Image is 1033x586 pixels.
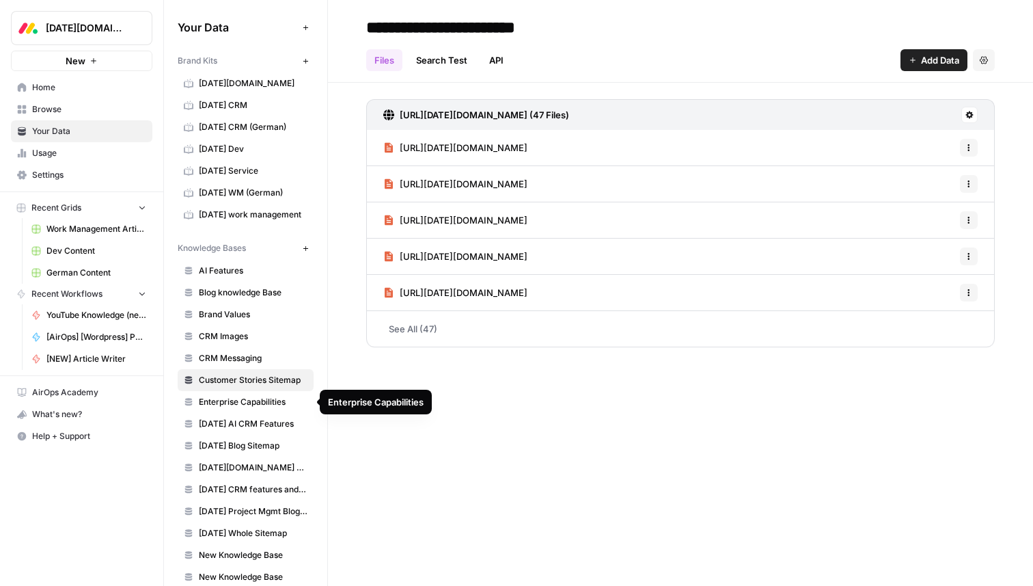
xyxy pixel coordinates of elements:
[32,386,146,399] span: AirOps Academy
[178,369,314,391] a: Customer Stories Sitemap
[25,262,152,284] a: German Content
[178,242,246,254] span: Knowledge Bases
[199,396,307,408] span: Enterprise Capabilities
[178,325,314,347] a: CRM Images
[199,99,307,111] span: [DATE] CRM
[199,77,307,90] span: [DATE][DOMAIN_NAME]
[199,165,307,177] span: [DATE] Service
[199,549,307,561] span: New Knowledge Base
[199,209,307,221] span: [DATE] work management
[12,404,152,425] div: What's new?
[400,141,527,155] span: [URL][DATE][DOMAIN_NAME]
[383,275,527,310] a: [URL][DATE][DOMAIN_NAME]
[178,72,314,94] a: [DATE][DOMAIN_NAME]
[11,142,152,164] a: Usage
[178,160,314,182] a: [DATE] Service
[11,382,152,403] a: AirOps Academy
[400,286,527,299] span: [URL][DATE][DOMAIN_NAME]
[11,403,152,425] button: What's new?
[178,19,297,36] span: Your Data
[199,352,307,364] span: CRM Messaging
[328,395,424,409] div: Enterprise Capabilities
[178,55,217,67] span: Brand Kits
[25,304,152,326] a: YouTube Knowledge (new)
[383,100,569,130] a: [URL][DATE][DOMAIN_NAME] (47 Files)
[400,177,527,191] span: [URL][DATE][DOMAIN_NAME]
[178,347,314,369] a: CRM Messaging
[199,374,307,386] span: Customer Stories Sitemap
[11,284,152,304] button: Recent Workflows
[178,304,314,325] a: Brand Values
[11,51,152,71] button: New
[199,571,307,583] span: New Knowledge Base
[199,462,307,474] span: [DATE][DOMAIN_NAME] AI offering
[199,265,307,277] span: AI Features
[178,457,314,479] a: [DATE][DOMAIN_NAME] AI offering
[32,169,146,181] span: Settings
[46,223,146,235] span: Work Management Article Grid
[199,187,307,199] span: [DATE] WM (German)
[366,311,995,347] a: See All (47)
[32,125,146,137] span: Your Data
[178,544,314,566] a: New Knowledge Base
[32,430,146,442] span: Help + Support
[199,440,307,452] span: [DATE] Blog Sitemap
[178,138,314,160] a: [DATE] Dev
[199,143,307,155] span: [DATE] Dev
[199,527,307,540] span: [DATE] Whole Sitemap
[46,245,146,257] span: Dev Content
[25,240,152,262] a: Dev Content
[31,202,81,214] span: Recent Grids
[178,260,314,282] a: AI Features
[11,198,152,218] button: Recent Grids
[178,182,314,204] a: [DATE] WM (German)
[383,239,527,274] a: [URL][DATE][DOMAIN_NAME]
[921,53,959,67] span: Add Data
[199,418,307,430] span: [DATE] AI CRM Features
[46,353,146,365] span: [NEW] Article Writer
[383,130,527,165] a: [URL][DATE][DOMAIN_NAME]
[178,116,314,138] a: [DATE] CRM (German)
[66,54,85,68] span: New
[178,413,314,435] a: [DATE] AI CRM Features
[178,94,314,116] a: [DATE] CRM
[178,501,314,522] a: [DATE] Project Mgmt Blog Sitemap
[32,103,146,116] span: Browse
[366,49,402,71] a: Files
[199,505,307,518] span: [DATE] Project Mgmt Blog Sitemap
[199,483,307,496] span: [DATE] CRM features and use cases
[31,288,102,300] span: Recent Workflows
[383,202,527,238] a: [URL][DATE][DOMAIN_NAME]
[25,348,152,370] a: [NEW] Article Writer
[178,282,314,304] a: Blog knowledge Base
[46,331,146,343] span: [AirOps] [Wordpress] Publish Cornerstone Post
[11,425,152,447] button: Help + Support
[32,147,146,159] span: Usage
[11,98,152,120] a: Browse
[178,522,314,544] a: [DATE] Whole Sitemap
[199,308,307,321] span: Brand Values
[400,213,527,227] span: [URL][DATE][DOMAIN_NAME]
[25,326,152,348] a: [AirOps] [Wordpress] Publish Cornerstone Post
[481,49,512,71] a: API
[25,218,152,240] a: Work Management Article Grid
[178,204,314,226] a: [DATE] work management
[900,49,967,71] button: Add Data
[199,287,307,299] span: Blog knowledge Base
[199,121,307,133] span: [DATE] CRM (German)
[46,309,146,321] span: YouTube Knowledge (new)
[178,391,314,413] a: Enterprise Capabilities
[400,250,527,263] span: [URL][DATE][DOMAIN_NAME]
[178,479,314,501] a: [DATE] CRM features and use cases
[11,120,152,142] a: Your Data
[11,77,152,98] a: Home
[46,267,146,279] span: German Content
[178,435,314,457] a: [DATE] Blog Sitemap
[408,49,476,71] a: Search Test
[32,81,146,94] span: Home
[400,108,569,122] h3: [URL][DATE][DOMAIN_NAME] (47 Files)
[383,166,527,202] a: [URL][DATE][DOMAIN_NAME]
[11,11,152,45] button: Workspace: Monday.com
[16,16,40,40] img: Monday.com Logo
[11,164,152,186] a: Settings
